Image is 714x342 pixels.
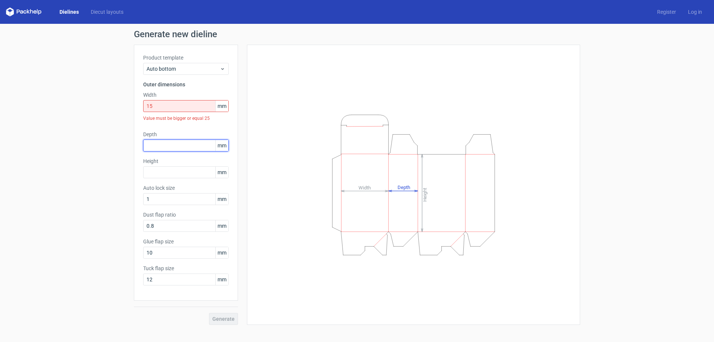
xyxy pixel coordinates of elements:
label: Auto lock size [143,184,229,192]
h1: Generate new dieline [134,30,580,39]
a: Register [651,8,682,16]
tspan: Width [358,185,371,190]
h3: Outer dimensions [143,81,229,88]
label: Height [143,157,229,165]
a: Diecut layouts [85,8,129,16]
span: mm [215,167,228,178]
label: Product template [143,54,229,61]
div: Value must be bigger or equal 25 [143,112,229,125]
label: Depth [143,131,229,138]
tspan: Depth [398,185,410,190]
span: mm [215,194,228,205]
span: mm [215,140,228,151]
label: Dust flap ratio [143,211,229,218]
label: Width [143,91,229,99]
a: Log in [682,8,708,16]
span: mm [215,274,228,285]
span: mm [215,247,228,258]
label: Glue flap size [143,238,229,245]
a: Dielines [54,8,85,16]
tspan: Height [422,188,428,201]
span: Auto bottom [147,65,220,73]
span: mm [215,220,228,231]
label: Tuck flap size [143,265,229,272]
span: mm [215,100,228,112]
